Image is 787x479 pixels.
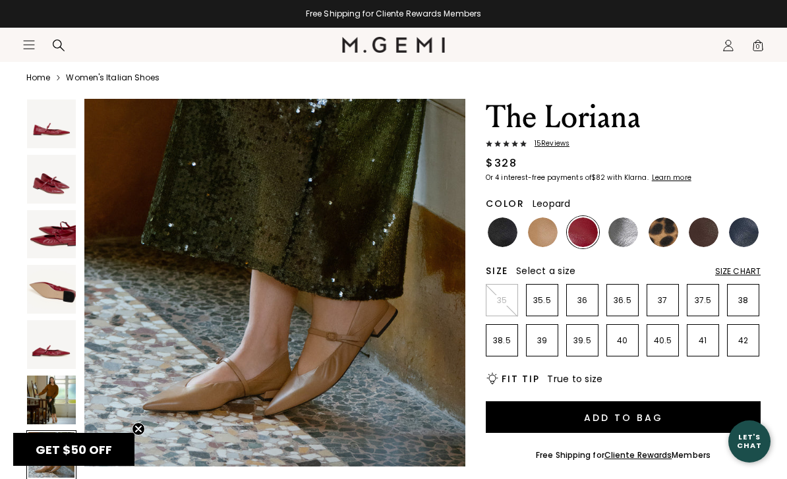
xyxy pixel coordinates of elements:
[647,295,678,306] p: 37
[488,217,517,247] img: Black
[607,335,638,346] p: 40
[687,295,718,306] p: 37.5
[22,38,36,51] button: Open site menu
[567,335,598,346] p: 39.5
[652,173,691,183] klarna-placement-style-cta: Learn more
[687,335,718,346] p: 41
[502,374,539,384] h2: Fit Tip
[486,198,525,209] h2: Color
[486,401,761,433] button: Add to Bag
[486,155,517,171] div: $328
[607,173,650,183] klarna-placement-style-body: with Klarna
[486,99,761,136] h1: The Loriana
[527,335,558,346] p: 39
[84,86,465,466] img: The Loriana
[547,372,602,385] span: True to size
[591,173,605,183] klarna-placement-style-amount: $82
[13,433,134,466] div: GET $50 OFFClose teaser
[27,210,76,259] img: The Loriana
[516,264,575,277] span: Select a size
[36,441,112,458] span: GET $50 OFF
[528,217,558,247] img: Light Tan
[728,433,771,449] div: Let's Chat
[486,335,517,346] p: 38.5
[649,217,678,247] img: Leopard
[527,295,558,306] p: 35.5
[27,376,76,424] img: The Loriana
[27,155,76,204] img: The Loriana
[728,295,759,306] p: 38
[607,295,638,306] p: 36.5
[533,197,571,210] span: Leopard
[729,217,759,247] img: Navy
[608,217,638,247] img: Gunmetal
[751,42,765,55] span: 0
[604,449,672,461] a: Cliente Rewards
[27,320,76,369] img: The Loriana
[486,266,508,276] h2: Size
[536,450,711,461] div: Free Shipping for Members
[342,37,446,53] img: M.Gemi
[486,295,517,306] p: 35
[27,99,76,148] img: The Loriana
[715,266,761,277] div: Size Chart
[527,140,569,148] span: 15 Review s
[728,335,759,346] p: 42
[651,174,691,182] a: Learn more
[132,422,145,436] button: Close teaser
[568,217,598,247] img: Dark Red
[486,140,761,150] a: 15Reviews
[567,295,598,306] p: 36
[27,265,76,314] img: The Loriana
[486,173,591,183] klarna-placement-style-body: Or 4 interest-free payments of
[647,335,678,346] p: 40.5
[689,217,718,247] img: Chocolate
